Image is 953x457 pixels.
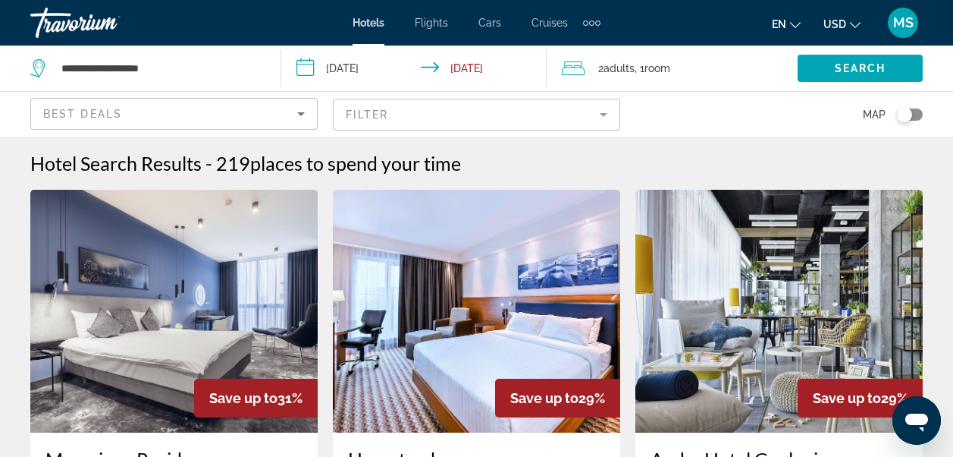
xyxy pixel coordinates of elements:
span: Search [835,62,886,74]
span: en [772,18,786,30]
span: Save up to [813,390,881,406]
span: , 1 [635,58,670,79]
a: Travorium [30,3,182,43]
span: places to spend your time [250,152,461,175]
span: Room [644,62,670,74]
button: Filter [333,98,620,131]
h1: Hotel Search Results [30,152,202,175]
span: Adults [603,62,635,74]
span: Save up to [209,390,277,406]
a: Cars [478,17,501,29]
button: Change currency [823,13,861,35]
span: Map [863,104,886,125]
a: Cruises [531,17,568,29]
div: 31% [194,379,318,418]
img: Hotel image [333,190,620,433]
button: Travelers: 2 adults, 0 children [547,46,798,91]
span: USD [823,18,846,30]
button: Check-in date: Sep 25, 2025 Check-out date: Sep 26, 2025 [281,46,547,91]
span: Save up to [510,390,578,406]
span: - [205,152,212,175]
span: Best Deals [43,108,122,120]
a: Flights [415,17,448,29]
button: User Menu [883,7,923,39]
div: 29% [495,379,620,418]
h2: 219 [216,152,461,175]
button: Extra navigation items [583,11,600,35]
span: 2 [598,58,635,79]
a: Hotels [353,17,384,29]
iframe: Button to launch messaging window [892,396,941,445]
span: MS [893,15,914,30]
img: Hotel image [635,190,923,433]
button: Change language [772,13,801,35]
div: 29% [798,379,923,418]
mat-select: Sort by [43,105,305,123]
button: Toggle map [886,108,923,121]
img: Hotel image [30,190,318,433]
button: Search [798,55,923,82]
